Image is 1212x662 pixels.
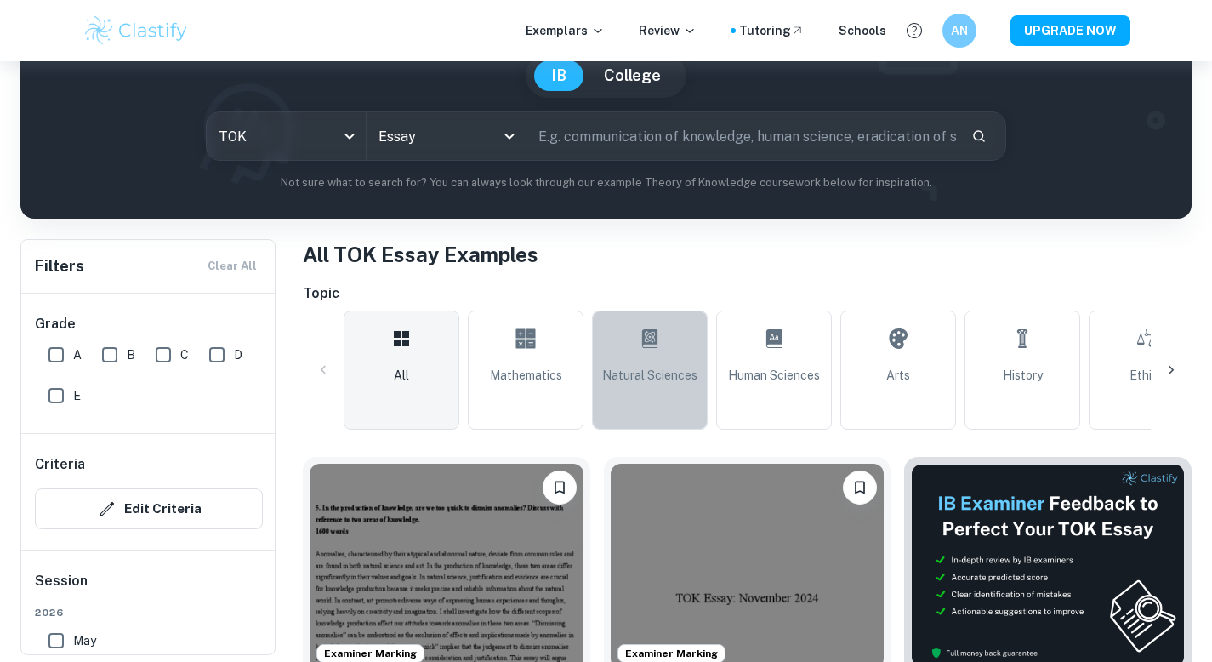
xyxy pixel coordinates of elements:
[942,14,976,48] button: AN
[543,471,577,505] button: Bookmark
[35,254,84,278] h6: Filters
[639,21,697,40] p: Review
[35,454,85,475] h6: Criteria
[303,239,1192,270] h1: All TOK Essay Examples
[73,631,96,650] span: May
[73,386,81,405] span: E
[35,314,263,334] h6: Grade
[35,605,263,620] span: 2026
[886,366,910,385] span: Arts
[234,345,242,364] span: D
[367,112,526,160] div: Essay
[73,345,82,364] span: A
[526,21,605,40] p: Exemplars
[490,366,562,385] span: Mathematics
[35,571,263,605] h6: Session
[127,345,135,364] span: B
[303,283,1192,304] h6: Topic
[839,21,886,40] a: Schools
[843,471,877,505] button: Bookmark
[526,112,959,160] input: E.g. communication of knowledge, human science, eradication of smallpox...
[35,488,263,529] button: Edit Criteria
[1010,15,1130,46] button: UPGRADE NOW
[900,16,929,45] button: Help and Feedback
[394,366,409,385] span: All
[739,21,805,40] a: Tutoring
[1129,366,1164,385] span: Ethics
[534,60,583,91] button: IB
[964,122,993,151] button: Search
[949,21,969,40] h6: AN
[317,646,424,661] span: Examiner Marking
[34,174,1178,191] p: Not sure what to search for? You can always look through our example Theory of Knowledge coursewo...
[83,14,191,48] img: Clastify logo
[180,345,189,364] span: C
[1003,366,1043,385] span: History
[728,366,820,385] span: Human Sciences
[602,366,697,385] span: Natural Sciences
[618,646,725,661] span: Examiner Marking
[207,112,366,160] div: TOK
[587,60,678,91] button: College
